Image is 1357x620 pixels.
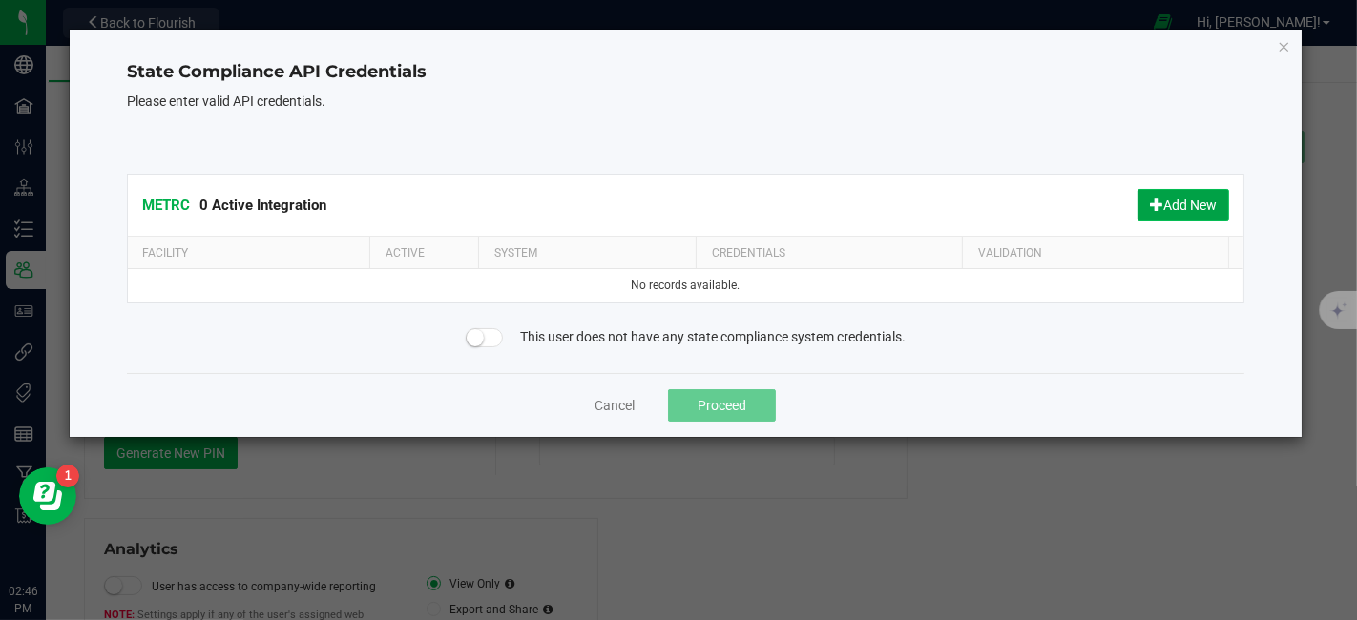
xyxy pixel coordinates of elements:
td: No records available. [128,269,1243,302]
span: Credentials [712,246,785,259]
span: METRC [142,196,190,214]
button: Cancel [595,396,635,415]
span: Facility [142,246,188,259]
span: Validation [978,246,1042,259]
h5: Please enter valid API credentials. [127,94,1244,109]
iframe: Resource center unread badge [56,465,79,487]
button: Proceed [668,389,776,422]
button: Add New [1138,189,1229,221]
h4: State Compliance API Credentials [127,60,1244,85]
span: This user does not have any state compliance system credentials. [520,327,906,347]
button: Close [1278,34,1291,57]
span: System [494,246,537,259]
span: Active [386,246,425,259]
iframe: Resource center [19,467,76,525]
span: 0 Active Integration [199,196,326,214]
